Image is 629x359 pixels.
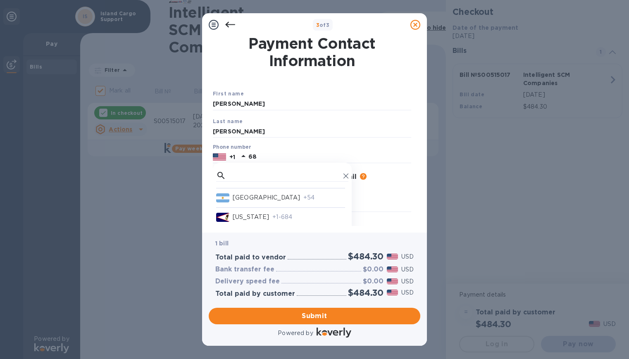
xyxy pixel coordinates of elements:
[387,278,398,284] img: USD
[272,213,345,221] p: +1-684
[248,151,411,163] input: Enter your phone number
[216,193,229,202] img: AR
[233,193,300,202] p: [GEOGRAPHIC_DATA]
[387,290,398,295] img: USD
[387,266,398,272] img: USD
[216,213,229,222] img: AS
[401,265,414,274] p: USD
[278,329,313,338] p: Powered by
[401,288,414,297] p: USD
[213,145,251,150] label: Phone number
[213,98,411,110] input: Enter your first name
[401,252,414,261] p: USD
[317,328,351,338] img: Logo
[363,266,384,273] h3: $0.00
[387,254,398,259] img: USD
[213,125,411,138] input: Enter your last name
[363,278,384,285] h3: $0.00
[316,22,319,28] span: 3
[229,153,235,161] p: +1
[209,308,420,324] button: Submit
[215,254,286,262] h3: Total paid to vendor
[213,152,226,162] img: US
[215,240,229,247] b: 1 bill
[215,311,414,321] span: Submit
[213,90,244,97] b: First name
[303,193,345,202] p: +54
[213,118,243,124] b: Last name
[316,22,330,28] b: of 3
[213,35,411,69] h1: Payment Contact Information
[401,277,414,286] p: USD
[348,288,384,298] h2: $484.30
[215,278,280,285] h3: Delivery speed fee
[215,266,274,273] h3: Bank transfer fee
[348,251,384,262] h2: $484.30
[233,213,269,221] p: [US_STATE]
[215,290,295,298] h3: Total paid by customer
